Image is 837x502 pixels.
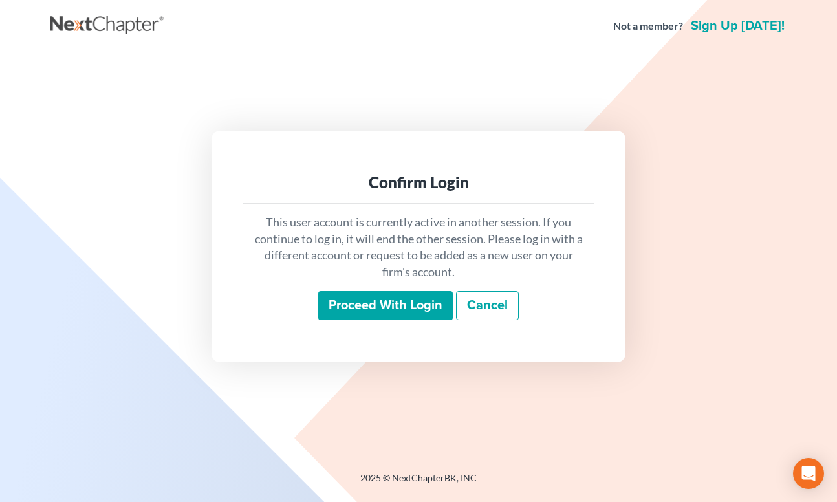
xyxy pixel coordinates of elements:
[793,458,824,489] div: Open Intercom Messenger
[688,19,787,32] a: Sign up [DATE]!
[456,291,519,321] a: Cancel
[253,214,584,281] p: This user account is currently active in another session. If you continue to log in, it will end ...
[613,19,683,34] strong: Not a member?
[50,472,787,495] div: 2025 © NextChapterBK, INC
[318,291,453,321] input: Proceed with login
[253,172,584,193] div: Confirm Login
